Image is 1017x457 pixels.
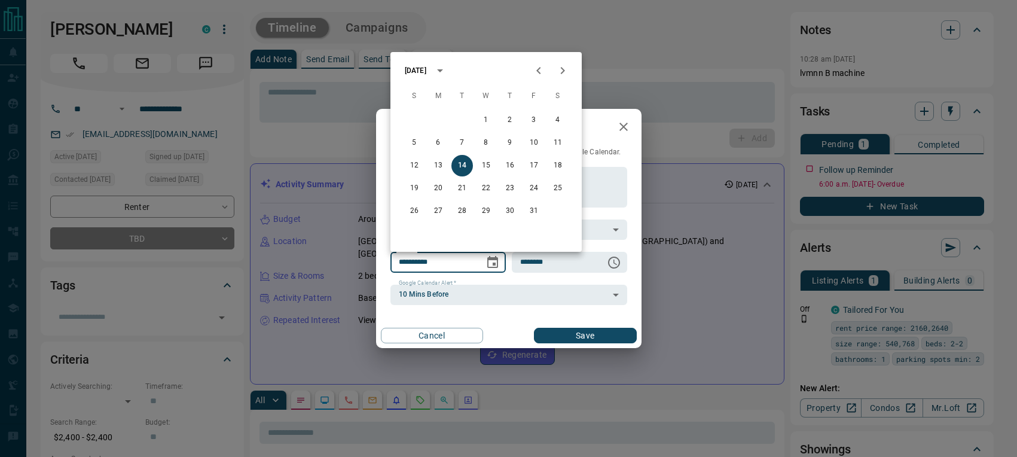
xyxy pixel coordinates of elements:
button: 6 [427,132,449,154]
button: 23 [499,178,521,199]
button: 13 [427,155,449,176]
button: 10 [523,132,545,154]
button: 5 [404,132,425,154]
button: 1 [475,109,497,131]
span: Sunday [404,84,425,108]
button: 9 [499,132,521,154]
div: 10 Mins Before [390,285,627,305]
span: Monday [427,84,449,108]
button: 27 [427,200,449,222]
button: Choose date, selected date is Oct 14, 2025 [481,251,505,275]
button: 18 [547,155,569,176]
span: Tuesday [451,84,473,108]
button: Choose time, selected time is 6:00 AM [602,251,626,275]
button: 3 [523,109,545,131]
span: Saturday [547,84,569,108]
button: 2 [499,109,521,131]
button: 7 [451,132,473,154]
button: 28 [451,200,473,222]
button: 17 [523,155,545,176]
button: 21 [451,178,473,199]
span: Wednesday [475,84,497,108]
button: 29 [475,200,497,222]
button: Previous month [527,59,551,83]
button: 4 [547,109,569,131]
button: 12 [404,155,425,176]
button: Next month [551,59,575,83]
label: Google Calendar Alert [399,279,456,287]
button: 31 [523,200,545,222]
button: Cancel [381,328,483,343]
button: 8 [475,132,497,154]
button: 14 [451,155,473,176]
button: Save [534,328,636,343]
h2: Edit Task [376,109,453,147]
button: 22 [475,178,497,199]
button: 24 [523,178,545,199]
button: 19 [404,178,425,199]
button: calendar view is open, switch to year view [430,60,450,81]
div: [DATE] [405,65,426,76]
button: 15 [475,155,497,176]
button: 16 [499,155,521,176]
button: 30 [499,200,521,222]
button: 20 [427,178,449,199]
span: Friday [523,84,545,108]
span: Thursday [499,84,521,108]
button: 26 [404,200,425,222]
button: 25 [547,178,569,199]
button: 11 [547,132,569,154]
